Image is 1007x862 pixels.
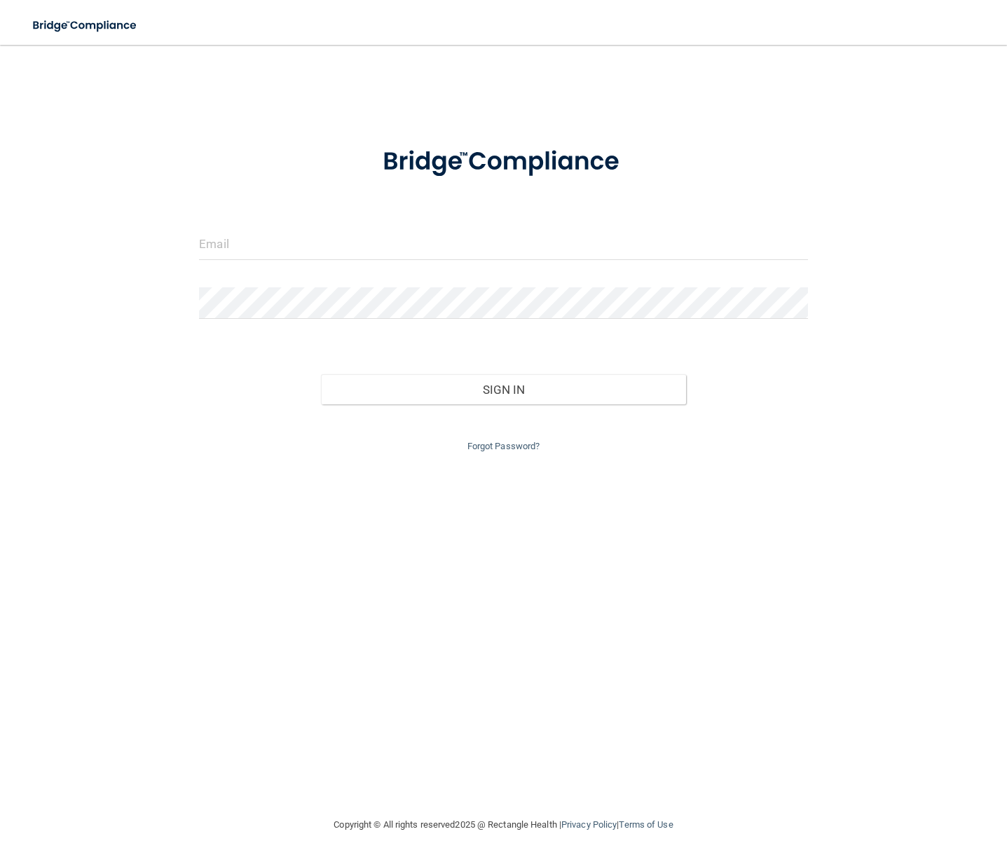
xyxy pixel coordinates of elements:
img: bridge_compliance_login_screen.278c3ca4.svg [21,11,150,40]
input: Email [199,228,808,260]
a: Privacy Policy [561,819,617,830]
img: bridge_compliance_login_screen.278c3ca4.svg [357,129,650,195]
a: Forgot Password? [467,441,540,451]
div: Copyright © All rights reserved 2025 @ Rectangle Health | | [248,802,760,847]
a: Terms of Use [619,819,673,830]
button: Sign In [321,374,686,405]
